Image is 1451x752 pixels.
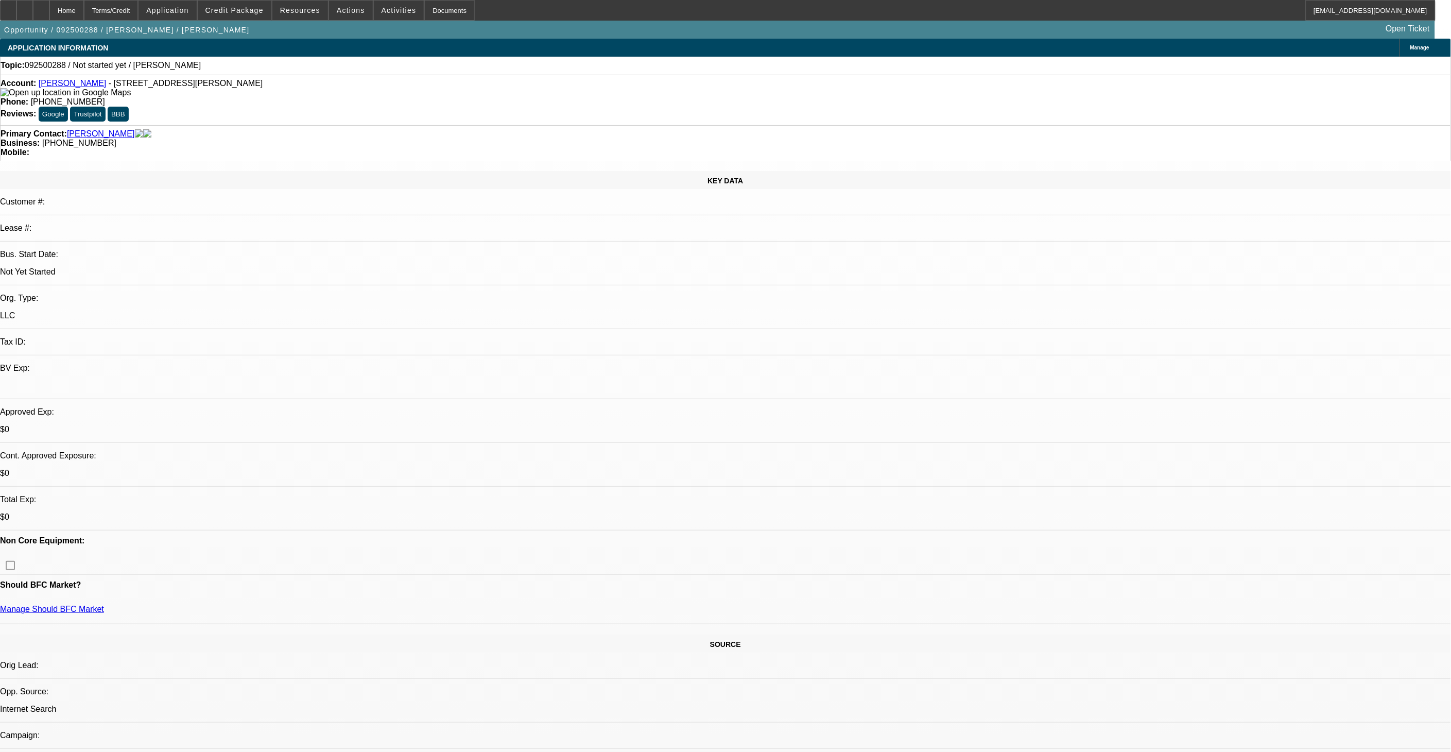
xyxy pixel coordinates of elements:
button: Activities [374,1,424,20]
strong: Primary Contact: [1,129,67,139]
span: APPLICATION INFORMATION [8,44,108,52]
a: View Google Maps [1,88,131,97]
strong: Phone: [1,97,28,106]
strong: Mobile: [1,148,29,157]
a: [PERSON_NAME] [67,129,135,139]
span: KEY DATA [707,177,743,185]
strong: Reviews: [1,109,36,118]
span: Credit Package [205,6,264,14]
button: Resources [272,1,328,20]
span: - [STREET_ADDRESS][PERSON_NAME] [109,79,263,88]
span: [PHONE_NUMBER] [31,97,105,106]
a: Open Ticket [1382,20,1434,38]
span: [PHONE_NUMBER] [42,139,116,147]
span: Application [146,6,188,14]
strong: Topic: [1,61,25,70]
button: Actions [329,1,373,20]
span: Actions [337,6,365,14]
a: [PERSON_NAME] [39,79,107,88]
span: Activities [382,6,417,14]
button: Application [139,1,196,20]
strong: Account: [1,79,36,88]
span: Opportunity / 092500288 / [PERSON_NAME] / [PERSON_NAME] [4,26,249,34]
span: 092500288 / Not started yet / [PERSON_NAME] [25,61,201,70]
button: Credit Package [198,1,271,20]
img: Open up location in Google Maps [1,88,131,97]
button: Google [39,107,68,122]
span: SOURCE [710,640,741,648]
span: Resources [280,6,320,14]
button: Trustpilot [70,107,105,122]
img: facebook-icon.png [135,129,143,139]
strong: Business: [1,139,40,147]
img: linkedin-icon.png [143,129,151,139]
span: Manage [1410,45,1429,50]
button: BBB [108,107,129,122]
